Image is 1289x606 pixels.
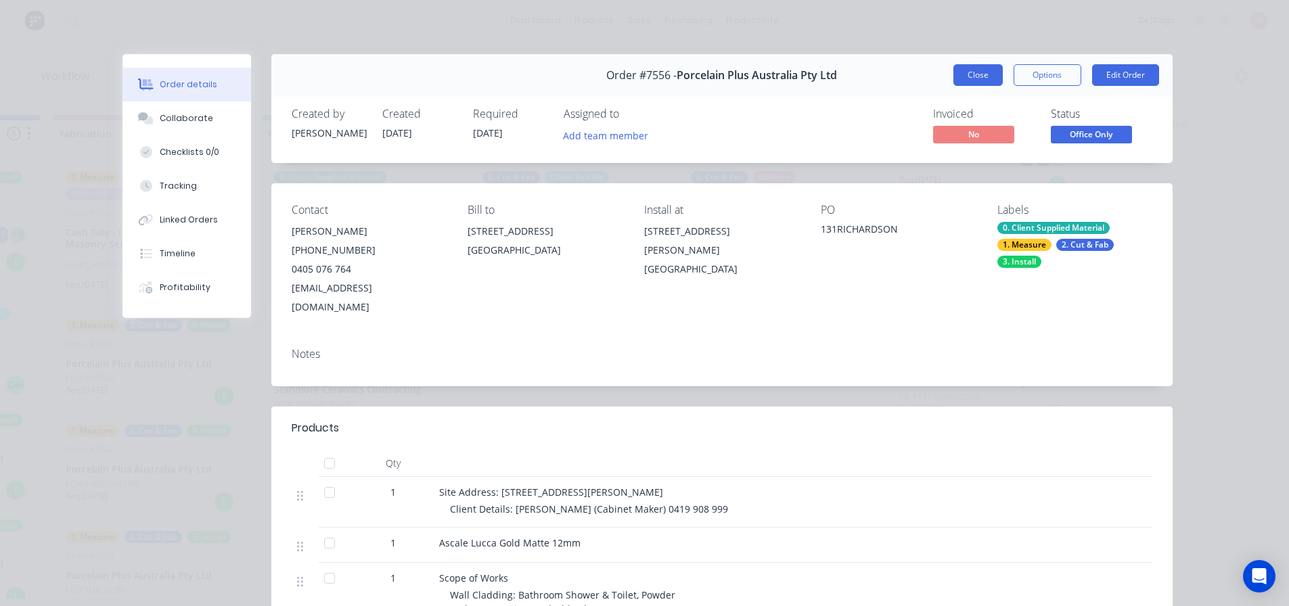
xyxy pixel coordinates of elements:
button: Add team member [564,126,656,144]
div: Invoiced [933,108,1035,120]
button: Tracking [122,169,251,203]
div: Status [1051,108,1152,120]
div: 1. Measure [997,239,1051,251]
div: [PERSON_NAME] [292,222,447,241]
span: Order #7556 - [606,69,677,82]
div: Open Intercom Messenger [1243,560,1275,592]
div: Qty [353,450,434,477]
div: Install at [644,204,799,216]
button: Timeline [122,237,251,271]
div: Contact [292,204,447,216]
div: Linked Orders [160,214,218,226]
div: [PHONE_NUMBER] [292,241,447,260]
div: [GEOGRAPHIC_DATA] [468,241,623,260]
span: [DATE] [473,126,503,139]
span: 1 [390,536,396,550]
div: Order details [160,78,217,91]
button: Office Only [1051,126,1132,146]
button: Profitability [122,271,251,304]
div: 2. Cut & Fab [1056,239,1114,251]
span: No [933,126,1014,143]
button: Close [953,64,1003,86]
div: Labels [997,204,1152,216]
div: [PERSON_NAME] [292,126,366,140]
button: Order details [122,68,251,101]
div: Timeline [160,248,196,260]
div: [STREET_ADDRESS][GEOGRAPHIC_DATA] [468,222,623,265]
div: Assigned to [564,108,699,120]
div: 131RICHARDSON [821,222,976,241]
div: PO [821,204,976,216]
button: Linked Orders [122,203,251,237]
div: 0. Client Supplied Material [997,222,1110,234]
span: Porcelain Plus Australia Pty Ltd [677,69,837,82]
div: 0405 076 764 [292,260,447,279]
div: Products [292,420,339,436]
span: Site Address: [STREET_ADDRESS][PERSON_NAME] [439,486,663,498]
span: Office Only [1051,126,1132,143]
div: Required [473,108,547,120]
div: Collaborate [160,112,213,124]
span: [DATE] [382,126,412,139]
div: Profitability [160,281,210,294]
button: Add team member [556,126,655,144]
div: [PERSON_NAME][PHONE_NUMBER]0405 076 764[EMAIL_ADDRESS][DOMAIN_NAME] [292,222,447,317]
div: [GEOGRAPHIC_DATA] [644,260,799,279]
div: Created by [292,108,366,120]
div: Notes [292,348,1152,360]
div: [STREET_ADDRESS][PERSON_NAME][GEOGRAPHIC_DATA] [644,222,799,279]
span: Scope of Works [439,572,508,584]
div: [STREET_ADDRESS][PERSON_NAME] [644,222,799,260]
span: 1 [390,485,396,499]
button: Checklists 0/0 [122,135,251,169]
div: Tracking [160,180,197,192]
div: [STREET_ADDRESS] [468,222,623,241]
span: Ascale Lucca Gold Matte 12mm [439,536,581,549]
div: 3. Install [997,256,1041,268]
div: Created [382,108,457,120]
div: Bill to [468,204,623,216]
button: Collaborate [122,101,251,135]
span: 1 [390,571,396,585]
span: Client Details: [PERSON_NAME] (Cabinet Maker) 0419 908 999 [450,503,728,515]
button: Options [1014,64,1081,86]
div: Checklists 0/0 [160,146,219,158]
div: [EMAIL_ADDRESS][DOMAIN_NAME] [292,279,447,317]
button: Edit Order [1092,64,1159,86]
